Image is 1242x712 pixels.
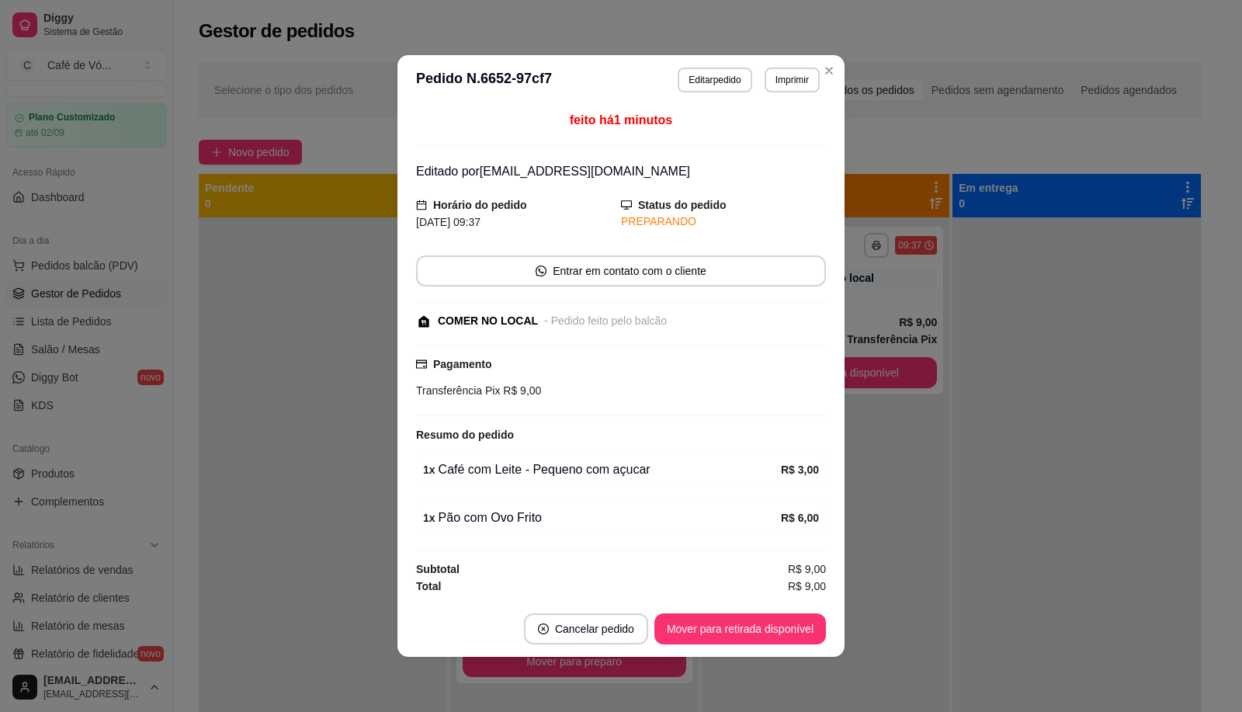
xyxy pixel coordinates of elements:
button: Close [817,58,841,83]
span: credit-card [416,359,427,370]
div: Café com Leite - Pequeno com açucar [423,460,781,479]
div: PREPARANDO [621,214,826,230]
strong: Status do pedido [638,199,727,211]
span: whats-app [536,266,546,276]
button: Editarpedido [678,68,751,92]
span: [DATE] 09:37 [416,216,480,228]
span: feito há 1 minutos [570,113,672,127]
span: calendar [416,200,427,210]
button: whats-appEntrar em contato com o cliente [416,255,826,287]
strong: R$ 6,00 [781,512,819,524]
strong: Resumo do pedido [416,429,514,441]
h3: Pedido N. 6652-97cf7 [416,68,552,92]
span: close-circle [538,623,549,634]
strong: R$ 3,00 [781,464,819,476]
strong: Subtotal [416,563,460,575]
span: R$ 9,00 [788,561,826,578]
button: Mover para retirada disponível [654,613,826,644]
strong: Horário do pedido [433,199,527,211]
div: Pão com Ovo Frito [423,509,781,527]
span: R$ 9,00 [500,384,541,397]
span: Transferência Pix [416,384,500,397]
span: R$ 9,00 [788,578,826,595]
span: desktop [621,200,632,210]
div: - Pedido feito pelo balcão [544,313,667,329]
strong: Total [416,580,441,592]
div: COMER NO LOCAL [438,313,538,329]
strong: 1 x [423,464,435,476]
button: Imprimir [765,68,820,92]
button: close-circleCancelar pedido [524,613,648,644]
strong: Pagamento [433,358,491,370]
span: Editado por [EMAIL_ADDRESS][DOMAIN_NAME] [416,165,690,178]
strong: 1 x [423,512,435,524]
